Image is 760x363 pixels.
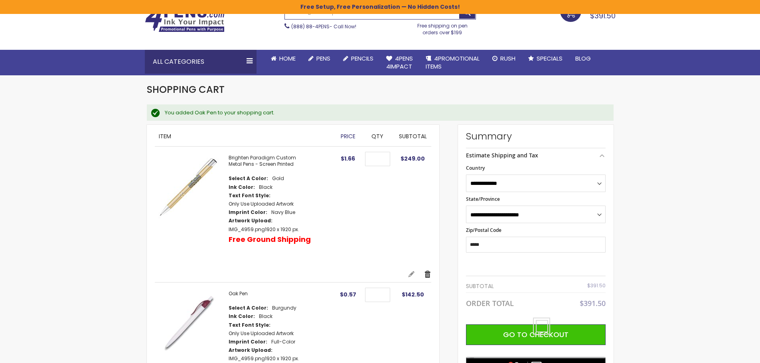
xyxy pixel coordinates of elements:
[229,339,267,345] dt: Imprint Color
[271,209,295,216] dd: Navy Blue
[386,54,413,71] span: 4Pens 4impact
[537,54,563,63] span: Specials
[259,184,272,190] dd: Black
[466,227,501,233] span: Zip/Postal Code
[145,50,257,74] div: All Categories
[426,54,480,71] span: 4PROMOTIONAL ITEMS
[229,347,272,353] dt: Artwork Upload
[466,165,485,171] span: Country
[279,54,296,63] span: Home
[229,330,294,337] dd: Only Use Uploaded Artwork
[419,50,486,76] a: 4PROMOTIONALITEMS
[466,130,606,143] strong: Summary
[351,54,373,63] span: Pencils
[466,151,538,159] strong: Estimate Shipping and Tax
[569,50,597,67] a: Blog
[486,50,522,67] a: Rush
[291,23,330,30] a: (888) 88-4PENS
[229,355,299,362] dd: 1920 x 1920 px.
[155,155,229,262] a: Brighten Paradigm Custom Metal Pens - Screen Printed-Gold
[340,290,356,298] span: $0.57
[265,50,302,67] a: Home
[341,155,355,163] span: $1.66
[159,132,171,140] span: Item
[229,201,294,207] dd: Only Use Uploaded Artwork
[466,196,500,202] span: State/Province
[229,154,296,167] a: Brighten Paradigm Custom Metal Pens - Screen Printed
[575,54,591,63] span: Blog
[155,155,221,220] img: Brighten Paradigm Custom Metal Pens - Screen Printed-Gold
[522,50,569,67] a: Specials
[291,23,356,30] span: - Call Now!
[302,50,337,67] a: Pens
[229,226,265,233] a: IMG_4959.png
[229,226,299,233] dd: 1920 x 1920 px.
[402,290,424,298] span: $142.50
[229,355,265,362] a: IMG_4959.png
[229,218,272,224] dt: Artwork Upload
[409,20,476,35] div: Free shipping on pen orders over $199
[500,54,515,63] span: Rush
[229,290,248,297] a: Oak Pen
[229,305,268,311] dt: Select A Color
[341,132,355,140] span: Price
[380,50,419,76] a: 4Pens4impact
[272,175,284,182] dd: Gold
[165,109,606,116] div: You added Oak Pen to your shopping cart.
[271,339,295,345] dd: Full-Color
[316,54,330,63] span: Pens
[259,313,272,320] dd: Black
[590,11,616,21] span: $391.50
[229,313,255,320] dt: Ink Color
[229,184,255,190] dt: Ink Color
[229,192,270,199] dt: Text Font Style
[399,132,427,140] span: Subtotal
[401,155,425,163] span: $249.00
[371,132,383,140] span: Qty
[145,7,225,32] img: 4Pens Custom Pens and Promotional Products
[229,235,311,244] p: Free Ground Shipping
[155,290,221,356] img: Oak Pen-Burgundy
[229,175,268,182] dt: Select A Color
[147,83,225,96] span: Shopping Cart
[229,209,267,216] dt: Imprint Color
[272,305,296,311] dd: Burgundy
[337,50,380,67] a: Pencils
[229,322,270,328] dt: Text Font Style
